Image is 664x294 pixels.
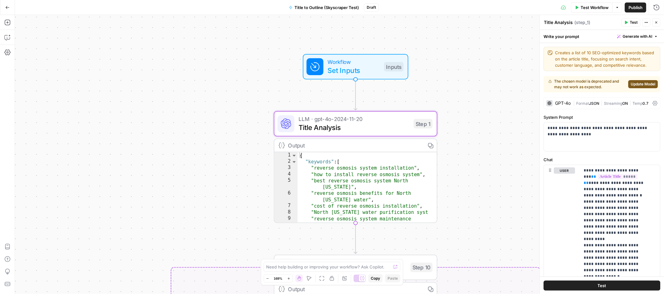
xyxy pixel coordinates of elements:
span: Title to Outline (Skyscraper Test) [294,4,359,11]
button: Copy [368,274,383,282]
div: 6 [274,190,298,203]
div: 7 [274,203,298,209]
div: 3 [274,165,298,171]
span: Toggle code folding, rows 2 through 13 [291,159,297,165]
span: Temp [633,101,643,106]
div: The chosen model is deprecated and may not work as expected. [549,79,626,90]
div: Step 10 [410,263,432,272]
label: System Prompt [544,114,660,120]
div: LLM · gpt-4o-2024-11-20Title AnalysisStep 1Output{ "keywords":[ "reverse osmosis system installat... [274,111,437,223]
div: 1 [274,152,298,158]
div: Write your prompt [540,30,664,43]
div: WorkflowSet InputsInputs [274,54,437,79]
span: 169% [274,276,283,281]
span: Publish [629,4,643,11]
span: Iterate Over Keywords [299,266,406,277]
span: Title Analysis [299,122,409,133]
div: 5 [274,178,298,190]
button: Paste [385,274,400,282]
span: ( step_1 ) [574,19,590,26]
div: Inputs [384,62,404,71]
g: Edge from start to step_1 [354,80,357,110]
span: Update Model [631,81,655,87]
button: Test [544,280,660,290]
span: ON [622,101,628,106]
span: Format [576,101,589,106]
div: 9 [274,216,298,229]
textarea: Title Analysis [544,19,573,26]
span: Draft [367,5,376,10]
span: JSON [589,101,599,106]
span: Workflow [327,58,380,66]
span: Toggle code folding, rows 1 through 14 [291,152,297,158]
span: Iteration [299,258,406,267]
button: Title to Outline (Skyscraper Test) [285,2,363,12]
g: Edge from step_1 to step_10 [354,223,357,254]
div: Output [288,141,421,150]
button: Update Model [628,80,658,88]
span: | [573,100,576,106]
div: 4 [274,171,298,177]
span: Streaming [604,101,622,106]
label: Chat [544,157,660,163]
span: LLM · gpt-4o-2024-11-20 [299,115,409,123]
div: Step 1 [414,119,433,128]
span: Copy [371,276,380,281]
button: user [554,167,575,174]
span: | [628,100,633,106]
div: GPT-4o [555,101,571,105]
textarea: Creates a list of 10 SEO-optimized keywords based on the article title, focusing on search intent... [555,50,656,68]
div: 2 [274,159,298,165]
span: Test [598,282,606,288]
span: Test [630,20,638,25]
span: Paste [388,276,398,281]
div: Output [288,285,421,293]
div: 8 [274,209,298,215]
button: Test [621,18,640,27]
button: Test Workflow [571,2,612,12]
button: Generate with AI [615,32,660,41]
span: | [599,100,604,106]
span: Test Workflow [581,4,609,11]
span: Generate with AI [623,34,652,39]
span: Set Inputs [327,65,380,76]
button: Publish [625,2,646,12]
span: 0.7 [643,101,648,106]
